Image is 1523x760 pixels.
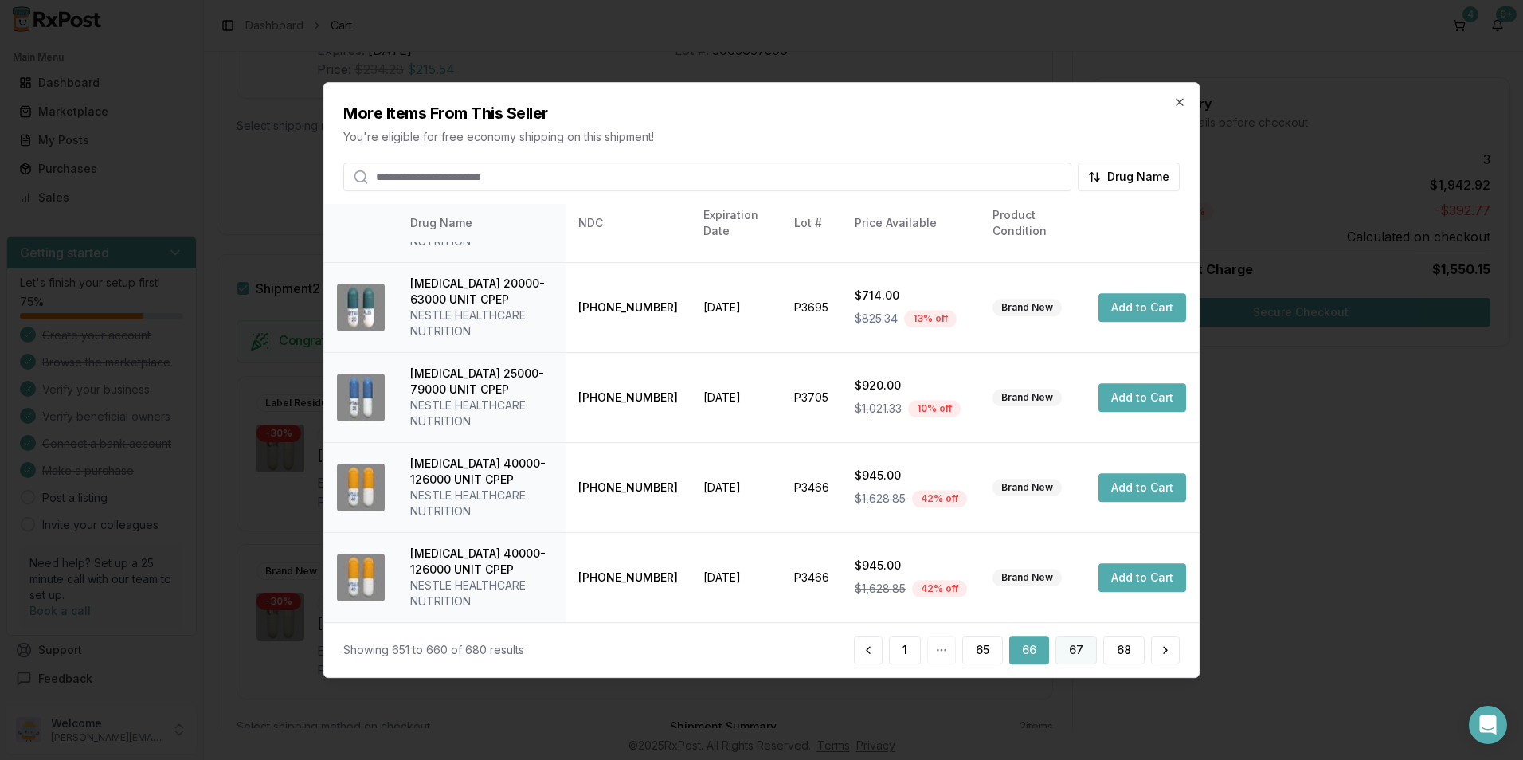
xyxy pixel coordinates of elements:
th: Lot # [781,204,842,242]
td: [PHONE_NUMBER] [566,442,691,532]
td: P3466 [781,532,842,622]
div: Brand New [992,479,1062,496]
div: [MEDICAL_DATA] 25000-79000 UNIT CPEP [410,366,553,398]
span: Drug Name [1107,169,1169,185]
div: $945.00 [855,468,967,484]
div: $714.00 [855,288,967,304]
td: [DATE] [691,442,781,532]
div: Brand New [992,569,1062,586]
div: 42 % off [912,490,967,507]
div: Showing 651 to 660 of 680 results [343,642,524,658]
td: [PHONE_NUMBER] [566,352,691,442]
h2: More Items From This Seller [343,102,1180,124]
button: Add to Cart [1098,563,1186,592]
div: Brand New [992,389,1062,406]
button: Add to Cart [1098,293,1186,322]
div: 10 % off [908,400,961,417]
div: [MEDICAL_DATA] 40000-126000 UNIT CPEP [410,456,553,488]
button: Add to Cart [1098,383,1186,412]
div: 42 % off [912,580,967,597]
div: Brand New [992,299,1062,316]
th: Drug Name [397,204,566,242]
button: 66 [1009,636,1049,664]
span: $1,021.33 [855,401,902,417]
button: 1 [889,636,921,664]
span: $1,628.85 [855,491,906,507]
td: [PHONE_NUMBER] [566,532,691,622]
div: [MEDICAL_DATA] 40000-126000 UNIT CPEP [410,546,553,578]
img: Zenpep 40000-126000 UNIT CPEP [337,554,385,601]
button: 68 [1103,636,1145,664]
th: Price Available [842,204,980,242]
div: NESTLE HEALTHCARE NUTRITION [410,488,553,519]
td: [PHONE_NUMBER] [566,262,691,352]
img: Zenpep 25000-79000 UNIT CPEP [337,374,385,421]
th: Product Condition [980,204,1086,242]
span: $825.34 [855,311,898,327]
button: 65 [962,636,1003,664]
td: [DATE] [691,352,781,442]
td: [DATE] [691,262,781,352]
td: P3466 [781,442,842,532]
td: P3695 [781,262,842,352]
span: $1,628.85 [855,581,906,597]
div: $945.00 [855,558,967,574]
button: Drug Name [1078,163,1180,191]
img: Zenpep 40000-126000 UNIT CPEP [337,464,385,511]
th: Expiration Date [691,204,781,242]
div: NESTLE HEALTHCARE NUTRITION [410,398,553,429]
img: Zenpep 20000-63000 UNIT CPEP [337,284,385,331]
div: NESTLE HEALTHCARE NUTRITION [410,578,553,609]
p: You're eligible for free economy shipping on this shipment! [343,129,1180,145]
div: NESTLE HEALTHCARE NUTRITION [410,308,553,339]
button: 67 [1055,636,1097,664]
th: NDC [566,204,691,242]
div: 13 % off [904,310,957,327]
button: Add to Cart [1098,473,1186,502]
td: P3705 [781,352,842,442]
div: $920.00 [855,378,967,394]
td: [DATE] [691,532,781,622]
div: [MEDICAL_DATA] 20000-63000 UNIT CPEP [410,276,553,308]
